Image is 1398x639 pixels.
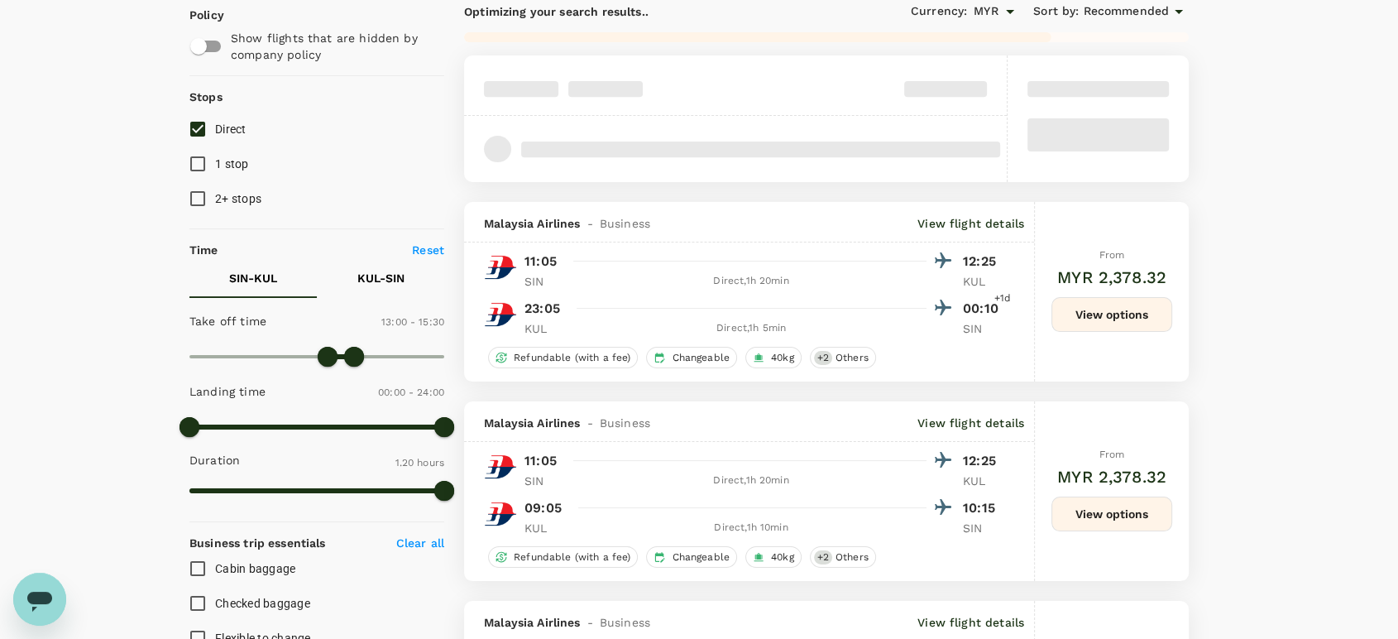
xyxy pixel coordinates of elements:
p: View flight details [917,415,1024,431]
button: View options [1051,497,1172,531]
div: 40kg [745,347,802,368]
p: KUL [524,520,566,536]
span: From [1099,449,1125,460]
div: 40kg [745,546,802,568]
div: +2Others [810,546,876,568]
span: Others [829,550,875,565]
span: 1 stop [215,157,249,171]
p: 00:10 [963,299,1004,319]
p: KUL [524,320,566,337]
div: Direct , 1h 5min [576,320,926,337]
p: Landing time [189,383,266,400]
span: Direct [215,123,247,136]
p: Duration [189,452,240,468]
span: Business [600,415,650,431]
span: Recommended [1083,2,1169,21]
span: 2+ stops [215,192,261,205]
span: - [581,215,600,232]
p: 11:05 [524,252,557,271]
span: Malaysia Airlines [484,415,581,431]
span: + 2 [814,550,832,565]
p: KUL - SIN [357,270,405,286]
div: Direct , 1h 10min [576,520,926,536]
span: 00:00 - 24:00 [378,387,444,398]
p: KUL [963,273,1004,290]
span: Business [600,614,650,631]
p: Optimizing your search results.. [464,3,826,20]
div: Refundable (with a fee) [488,347,638,368]
div: Direct , 1h 20min [576,473,926,489]
div: Refundable (with a fee) [488,546,638,568]
span: Refundable (with a fee) [507,351,637,365]
img: MH [484,497,517,531]
p: SIN [963,520,1004,536]
span: - [581,614,600,631]
p: Reset [412,242,444,258]
span: 40kg [764,351,801,365]
p: SIN - KUL [229,270,277,286]
p: 12:25 [963,451,1004,471]
span: From [1099,249,1125,261]
p: KUL [963,473,1004,489]
span: + 2 [814,351,832,365]
span: 1.20 hours [395,457,445,468]
h6: MYR 2,378.32 [1057,264,1166,291]
p: 23:05 [524,299,560,319]
p: 11:05 [524,451,557,471]
span: Malaysia Airlines [484,614,581,631]
img: MH [484,298,517,331]
span: Business [600,215,650,232]
p: 12:25 [963,252,1004,271]
strong: Business trip essentials [189,536,326,550]
iframe: Button to launch messaging window [13,573,66,626]
img: MH [484,450,517,483]
span: Changeable [665,550,736,565]
p: SIN [524,473,566,489]
p: Take off time [189,313,266,329]
p: Policy [189,7,204,23]
p: Time [189,242,218,258]
p: 10:15 [963,498,1004,518]
div: Changeable [646,347,737,368]
span: Others [829,351,875,365]
span: Changeable [665,351,736,365]
h6: MYR 2,378.32 [1057,464,1166,490]
span: Malaysia Airlines [484,215,581,232]
div: Direct , 1h 20min [576,273,926,290]
span: +1d [994,291,1011,307]
span: Sort by : [1033,2,1079,21]
p: Show flights that are hidden by company policy [231,30,433,63]
span: Cabin baggage [215,562,295,575]
button: View options [1051,297,1172,332]
span: Currency : [911,2,967,21]
span: 13:00 - 15:30 [381,316,444,328]
strong: Stops [189,90,223,103]
span: Checked baggage [215,597,310,610]
img: MH [484,251,517,284]
p: 09:05 [524,498,562,518]
p: SIN [524,273,566,290]
span: - [581,415,600,431]
span: Refundable (with a fee) [507,550,637,565]
div: +2Others [810,347,876,368]
span: 40kg [764,550,801,565]
p: View flight details [917,614,1024,631]
p: SIN [963,320,1004,337]
p: Clear all [396,535,444,551]
div: Changeable [646,546,737,568]
p: View flight details [917,215,1024,232]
